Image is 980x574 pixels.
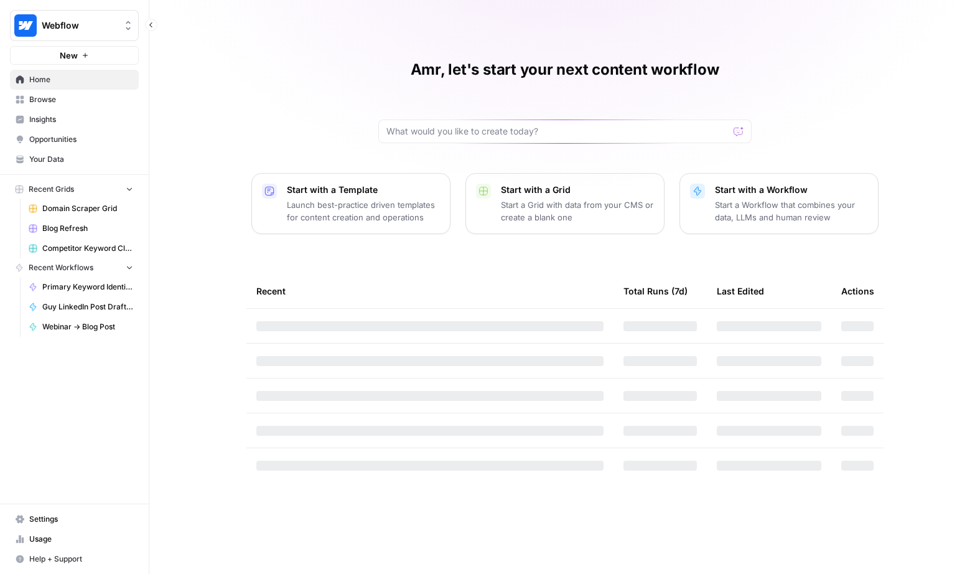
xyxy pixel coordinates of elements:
[10,529,139,549] a: Usage
[10,46,139,65] button: New
[14,14,37,37] img: Webflow Logo
[42,19,117,32] span: Webflow
[23,297,139,317] a: Guy LinkedIn Post Draft Creator
[10,149,139,169] a: Your Data
[501,184,654,196] p: Start with a Grid
[841,274,874,308] div: Actions
[10,70,139,90] a: Home
[717,274,764,308] div: Last Edited
[42,223,133,234] span: Blog Refresh
[287,184,440,196] p: Start with a Template
[42,281,133,293] span: Primary Keyword Identifier (SemRUSH)
[42,321,133,332] span: Webinar -> Blog Post
[60,49,78,62] span: New
[10,110,139,129] a: Insights
[42,301,133,313] span: Guy LinkedIn Post Draft Creator
[29,154,133,165] span: Your Data
[29,74,133,85] span: Home
[42,243,133,254] span: Competitor Keyword Cluster -> Brief
[29,134,133,145] span: Opportunities
[23,219,139,238] a: Blog Refresh
[23,277,139,297] a: Primary Keyword Identifier (SemRUSH)
[10,129,139,149] a: Opportunities
[679,173,879,234] button: Start with a WorkflowStart a Workflow that combines your data, LLMs and human review
[501,199,654,223] p: Start a Grid with data from your CMS or create a blank one
[465,173,665,234] button: Start with a GridStart a Grid with data from your CMS or create a blank one
[10,509,139,529] a: Settings
[411,60,719,80] h1: Amr, let's start your next content workflow
[29,184,74,195] span: Recent Grids
[10,549,139,569] button: Help + Support
[29,94,133,105] span: Browse
[42,203,133,214] span: Domain Scraper Grid
[623,274,688,308] div: Total Runs (7d)
[10,180,139,199] button: Recent Grids
[256,274,604,308] div: Recent
[715,184,868,196] p: Start with a Workflow
[386,125,729,138] input: What would you like to create today?
[29,114,133,125] span: Insights
[29,514,133,525] span: Settings
[715,199,868,223] p: Start a Workflow that combines your data, LLMs and human review
[29,534,133,545] span: Usage
[287,199,440,223] p: Launch best-practice driven templates for content creation and operations
[23,199,139,219] a: Domain Scraper Grid
[23,238,139,258] a: Competitor Keyword Cluster -> Brief
[10,10,139,41] button: Workspace: Webflow
[251,173,450,234] button: Start with a TemplateLaunch best-practice driven templates for content creation and operations
[23,317,139,337] a: Webinar -> Blog Post
[29,262,93,273] span: Recent Workflows
[29,553,133,565] span: Help + Support
[10,90,139,110] a: Browse
[10,258,139,277] button: Recent Workflows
